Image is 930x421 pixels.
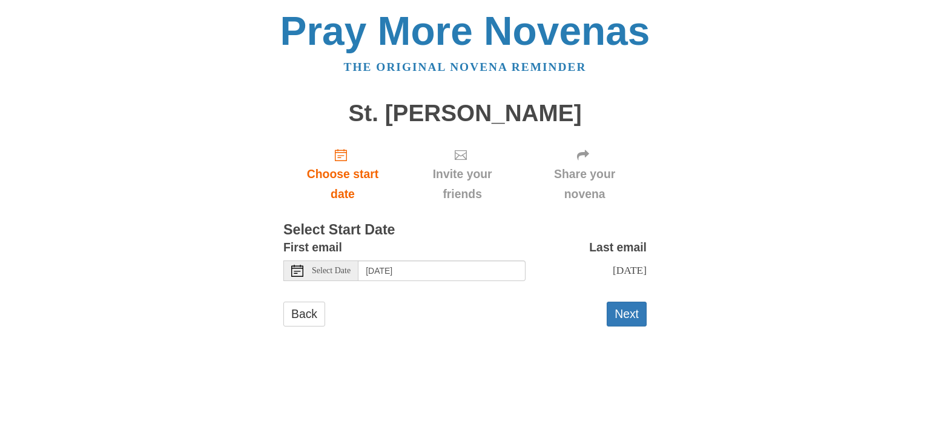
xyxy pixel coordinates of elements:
[589,237,647,257] label: Last email
[402,138,523,210] div: Click "Next" to confirm your start date first.
[283,302,325,327] a: Back
[535,164,635,204] span: Share your novena
[283,237,342,257] label: First email
[283,138,402,210] a: Choose start date
[607,302,647,327] button: Next
[523,138,647,210] div: Click "Next" to confirm your start date first.
[414,164,510,204] span: Invite your friends
[344,61,587,73] a: The original novena reminder
[283,222,647,238] h3: Select Start Date
[613,264,647,276] span: [DATE]
[295,164,390,204] span: Choose start date
[280,8,650,53] a: Pray More Novenas
[312,267,351,275] span: Select Date
[283,101,647,127] h1: St. [PERSON_NAME]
